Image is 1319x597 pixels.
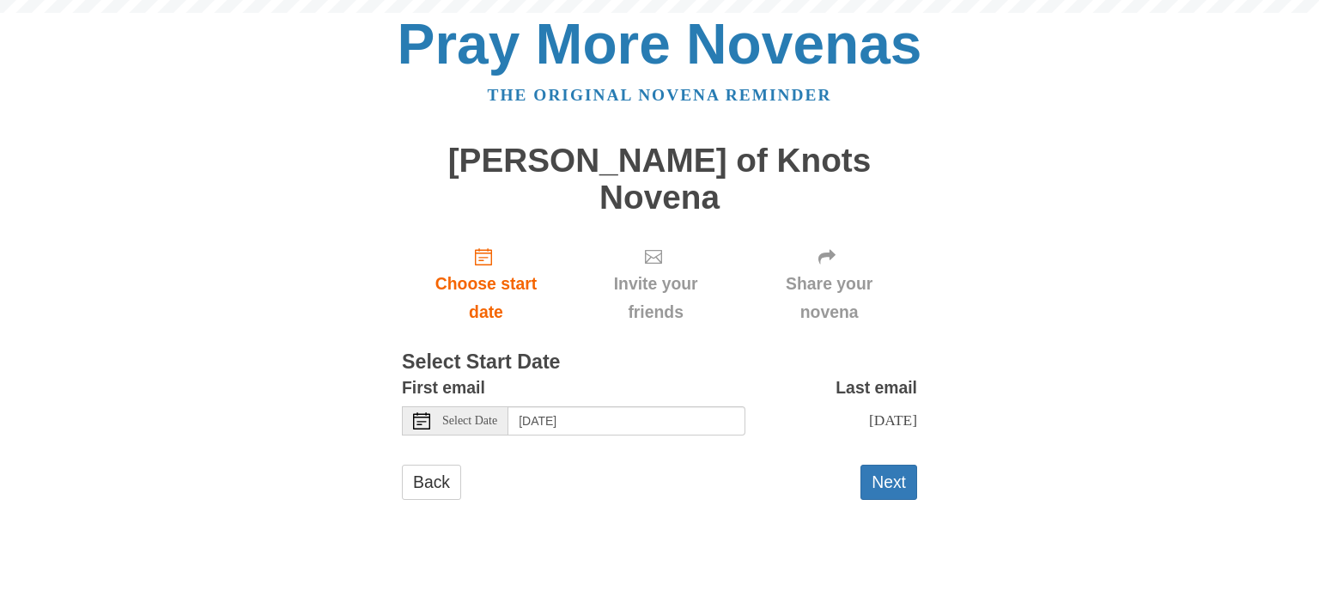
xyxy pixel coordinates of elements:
div: Click "Next" to confirm your start date first. [570,233,741,335]
button: Next [860,465,917,500]
label: Last email [836,374,917,402]
h1: [PERSON_NAME] of Knots Novena [402,143,917,216]
a: The original novena reminder [488,86,832,104]
div: Click "Next" to confirm your start date first. [741,233,917,335]
span: Choose start date [419,270,553,326]
span: Select Date [442,415,497,427]
a: Pray More Novenas [398,12,922,76]
h3: Select Start Date [402,351,917,374]
a: Back [402,465,461,500]
a: Choose start date [402,233,570,335]
label: First email [402,374,485,402]
span: [DATE] [869,411,917,429]
span: Invite your friends [587,270,724,326]
span: Share your novena [758,270,900,326]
